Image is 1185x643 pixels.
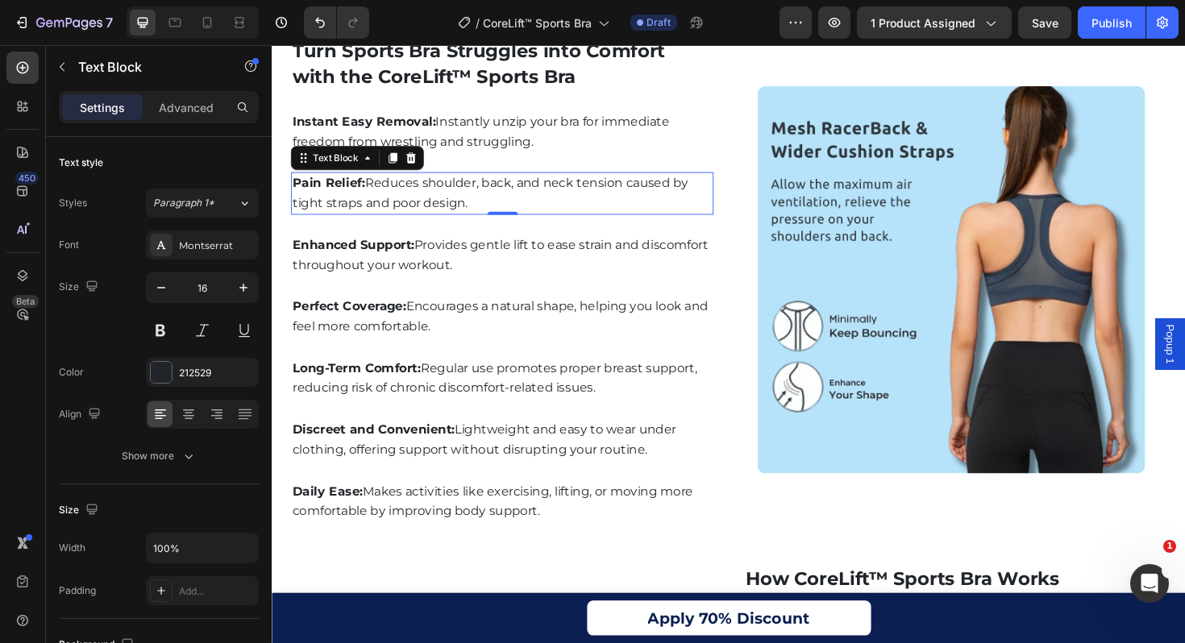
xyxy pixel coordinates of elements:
[153,196,214,210] span: Paragraph 1*
[1130,564,1169,603] iframe: Intercom live chat
[22,463,466,504] p: Makes activities like exercising, lifting, or moving more comfortable by improving body support.
[1163,540,1176,553] span: 1
[857,6,1012,39] button: 1 product assigned
[943,296,959,338] span: Popup 1
[483,15,592,31] span: CoreLift™ Sports Bra
[59,238,79,252] div: Font
[59,365,84,380] div: Color
[1091,15,1132,31] div: Publish
[22,73,173,89] strong: Instant Easy Removal:
[398,596,570,617] p: Apply 70% Discount
[106,13,113,32] p: 7
[22,139,98,154] strong: Pain Relief:
[59,541,85,555] div: Width
[59,156,103,170] div: Text style
[22,397,466,439] p: Lightweight and easy to wear under clothing, offering support without disrupting your routine.
[22,400,193,415] strong: Discreet and Convenient:
[179,366,255,380] div: 212529
[514,44,925,454] img: Punching_Design_with_Mesh_Lining_Allow_maxmium_airflow_and_sweat-wicking_breathable_and_comfortab...
[22,269,142,284] strong: Perfect Coverage:
[22,71,466,113] p: Instantly unzip your bra for immediate freedom from wrestling and struggling.
[59,276,102,298] div: Size
[22,334,157,350] strong: Long-Term Comfort:
[80,99,125,116] p: Settings
[647,15,671,30] span: Draft
[59,442,259,471] button: Show more
[40,112,95,127] div: Text Block
[15,172,39,185] div: 450
[6,6,120,39] button: 7
[476,15,480,31] span: /
[1032,16,1058,30] span: Save
[147,533,258,562] input: Auto
[304,6,369,39] div: Undo/Redo
[59,500,102,521] div: Size
[272,45,1185,643] iframe: Design area
[22,204,151,219] strong: Enhanced Support:
[334,588,634,625] a: Apply 70% Discount
[1018,6,1071,39] button: Save
[12,295,39,308] div: Beta
[59,404,104,425] div: Align
[146,189,259,218] button: Paragraph 1*
[22,136,466,178] p: Reduces shoulder, back, and neck tension caused by tight straps and poor design.
[22,465,96,480] strong: Daily Ease:
[159,99,214,116] p: Advanced
[22,332,466,374] p: Regular use promotes proper breast support, reducing risk of chronic discomfort-related issues.
[871,15,975,31] span: 1 product assigned
[22,267,466,309] p: Encourages a natural shape, helping you look and feel more comfortable.
[1078,6,1145,39] button: Publish
[500,550,947,581] h2: How CoreLift™ Sports Bra Works
[59,583,96,598] div: Padding
[179,584,255,599] div: Add...
[78,57,215,77] p: Text Block
[59,196,87,210] div: Styles
[22,201,466,243] p: Provides gentle lift to ease strain and discomfort throughout your workout.
[179,239,255,253] div: Montserrat
[122,448,197,464] div: Show more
